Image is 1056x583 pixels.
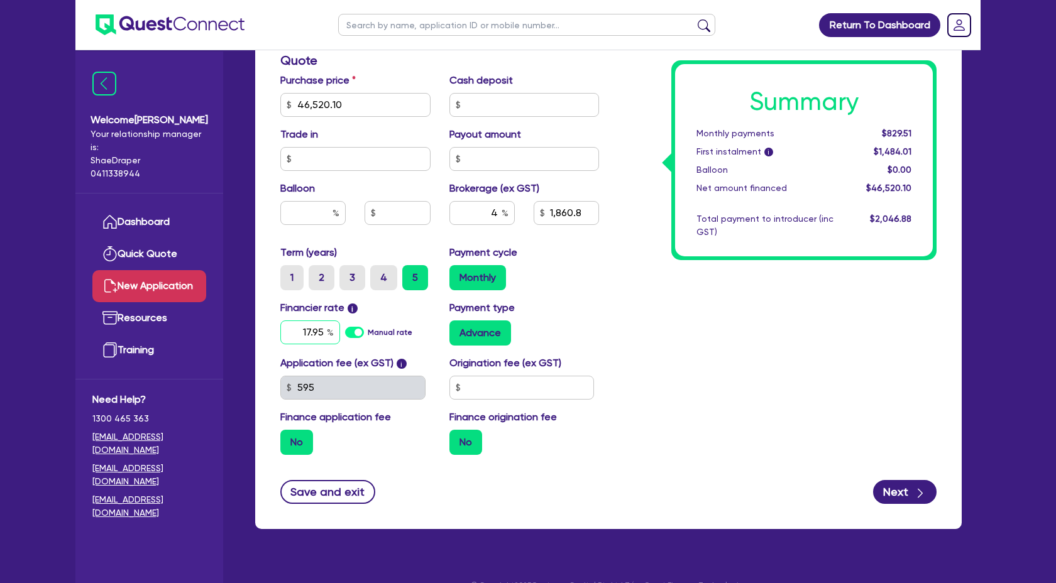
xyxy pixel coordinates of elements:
[102,342,118,357] img: training
[280,181,315,196] label: Balloon
[280,300,358,315] label: Financier rate
[92,430,206,457] a: [EMAIL_ADDRESS][DOMAIN_NAME]
[102,246,118,261] img: quick-quote
[764,148,773,157] span: i
[449,320,511,346] label: Advance
[449,356,561,371] label: Origination fee (ex GST)
[449,127,521,142] label: Payout amount
[91,128,208,180] span: Your relationship manager is: Shae Draper 0411338944
[280,127,318,142] label: Trade in
[309,265,334,290] label: 2
[102,278,118,293] img: new-application
[449,73,513,88] label: Cash deposit
[92,334,206,366] a: Training
[687,182,843,195] div: Net amount financed
[866,183,911,193] span: $46,520.10
[397,359,407,369] span: i
[92,270,206,302] a: New Application
[91,112,208,128] span: Welcome [PERSON_NAME]
[819,13,940,37] a: Return To Dashboard
[92,302,206,334] a: Resources
[92,238,206,270] a: Quick Quote
[348,303,358,313] span: i
[102,310,118,325] img: resources
[943,9,976,41] a: Dropdown toggle
[92,462,206,488] a: [EMAIL_ADDRESS][DOMAIN_NAME]
[92,206,206,238] a: Dashboard
[696,87,911,117] h1: Summary
[402,265,428,290] label: 5
[92,493,206,520] a: [EMAIL_ADDRESS][DOMAIN_NAME]
[687,127,843,140] div: Monthly payments
[449,300,515,315] label: Payment type
[687,212,843,239] div: Total payment to introducer (inc GST)
[280,265,304,290] label: 1
[873,480,937,504] button: Next
[874,146,911,156] span: $1,484.01
[687,145,843,158] div: First instalment
[449,410,557,425] label: Finance origination fee
[449,245,517,260] label: Payment cycle
[888,165,911,175] span: $0.00
[280,356,393,371] label: Application fee (ex GST)
[92,392,206,407] span: Need Help?
[280,430,313,455] label: No
[96,14,245,35] img: quest-connect-logo-blue
[370,265,397,290] label: 4
[449,181,539,196] label: Brokerage (ex GST)
[92,412,206,425] span: 1300 465 363
[280,53,599,68] h3: Quote
[449,265,506,290] label: Monthly
[280,480,375,504] button: Save and exit
[280,410,391,425] label: Finance application fee
[882,128,911,138] span: $829.51
[92,72,116,95] img: icon-menu-close
[280,73,356,88] label: Purchase price
[870,214,911,224] span: $2,046.88
[687,163,843,177] div: Balloon
[280,245,337,260] label: Term (years)
[449,430,482,455] label: No
[339,265,365,290] label: 3
[368,327,412,338] label: Manual rate
[338,14,715,36] input: Search by name, application ID or mobile number...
